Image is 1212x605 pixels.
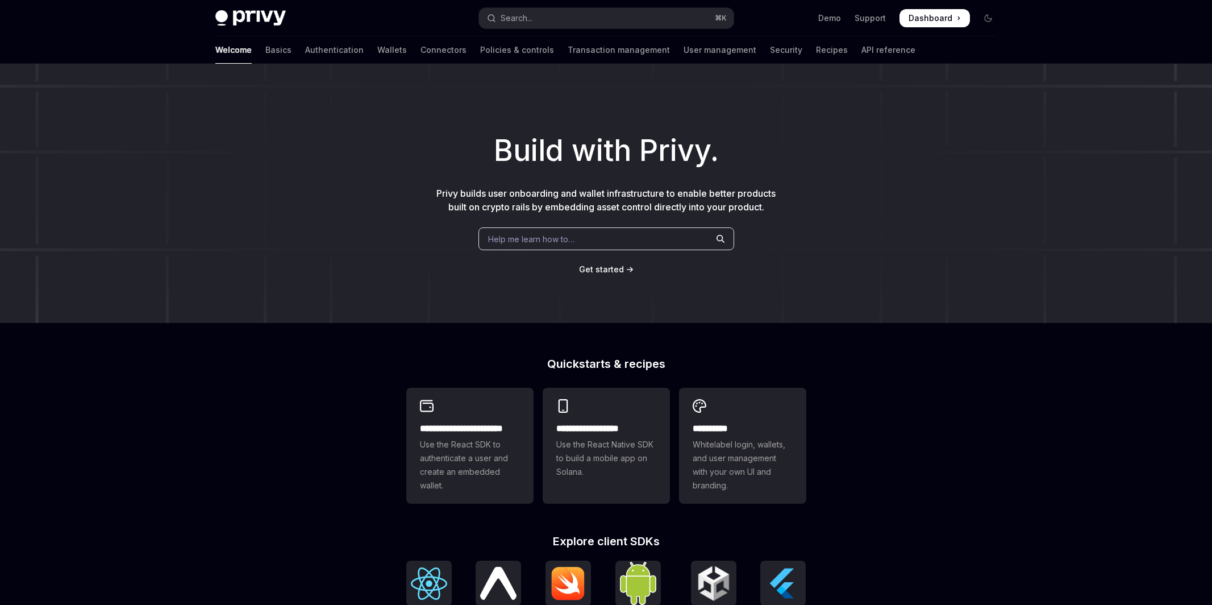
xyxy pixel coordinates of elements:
span: ⌘ K [715,14,727,23]
img: iOS (Swift) [550,566,586,600]
a: Transaction management [568,36,670,64]
div: Search... [501,11,532,25]
h1: Build with Privy. [18,129,1194,173]
span: Privy builds user onboarding and wallet infrastructure to enable better products built on crypto ... [436,188,776,213]
img: Unity [695,565,732,602]
span: Dashboard [909,13,952,24]
span: Use the React SDK to authenticate a user and create an embedded wallet. [420,438,520,492]
h2: Quickstarts & recipes [406,358,806,370]
h2: Explore client SDKs [406,536,806,547]
button: Toggle dark mode [979,9,997,27]
a: **** **** **** ***Use the React Native SDK to build a mobile app on Solana. [543,388,670,504]
img: Android (Kotlin) [620,562,656,604]
a: Security [770,36,802,64]
img: Flutter [765,565,801,602]
span: Get started [579,264,624,274]
a: Get started [579,264,624,275]
a: **** *****Whitelabel login, wallets, and user management with your own UI and branding. [679,388,806,504]
a: Support [855,13,886,24]
a: Welcome [215,36,252,64]
img: React Native [480,567,517,599]
a: Basics [265,36,291,64]
a: Authentication [305,36,364,64]
a: Policies & controls [480,36,554,64]
span: Use the React Native SDK to build a mobile app on Solana. [556,438,656,479]
img: React [411,567,447,600]
a: Recipes [816,36,848,64]
a: Connectors [420,36,467,64]
span: Whitelabel login, wallets, and user management with your own UI and branding. [693,438,793,492]
a: User management [684,36,756,64]
a: API reference [861,36,915,64]
img: dark logo [215,10,286,26]
button: Open search [479,8,734,28]
span: Help me learn how to… [488,233,574,245]
a: Demo [818,13,841,24]
a: Dashboard [899,9,970,27]
a: Wallets [377,36,407,64]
